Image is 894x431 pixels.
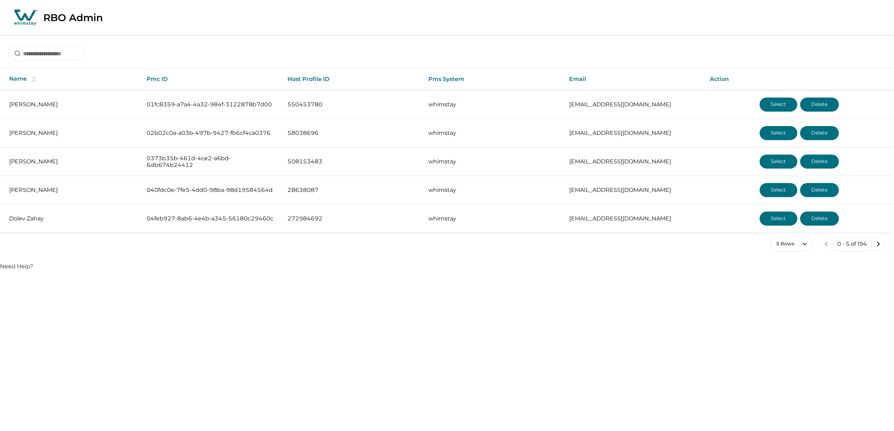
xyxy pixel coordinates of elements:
th: Host Profile ID [282,69,423,90]
p: 550453780 [287,101,417,108]
p: whimstay [428,187,558,194]
button: Select [760,98,797,112]
p: [PERSON_NAME] [9,130,135,137]
button: previous page [819,237,833,251]
p: [EMAIL_ADDRESS][DOMAIN_NAME] [569,215,699,222]
p: 0 - 5 of 194 [838,241,867,248]
p: [PERSON_NAME] [9,158,135,165]
th: Pmc ID [141,69,282,90]
button: 5 Rows [770,237,814,251]
button: Select [760,212,797,226]
p: RBO Admin [43,12,103,24]
button: next page [871,237,886,251]
p: [PERSON_NAME] [9,101,135,108]
p: 02b02c0a-a03b-497b-9427-fb6cf4ca0376 [147,130,276,137]
p: 58038696 [287,130,417,137]
p: [EMAIL_ADDRESS][DOMAIN_NAME] [569,130,699,137]
p: 272984692 [287,215,417,222]
p: 508153483 [287,158,417,165]
button: Select [760,183,797,197]
button: Delete [800,126,839,140]
p: whimstay [428,130,558,137]
button: Delete [800,212,839,226]
p: [EMAIL_ADDRESS][DOMAIN_NAME] [569,101,699,108]
button: Delete [800,155,839,169]
th: Email [564,69,704,90]
button: Delete [800,98,839,112]
button: sorting [27,76,41,83]
th: Pms System [423,69,564,90]
p: Dolev Zahay [9,215,135,222]
p: [EMAIL_ADDRESS][DOMAIN_NAME] [569,187,699,194]
p: 04feb927-8ab6-4e4b-a345-56180c29460c [147,215,276,222]
button: Select [760,155,797,169]
p: 01fc8359-a7a4-4a32-984f-3122878b7d00 [147,101,276,108]
p: 0373b35b-461d-4ce2-a6bd-6db674b24412 [147,155,276,169]
th: Action [704,69,894,90]
p: [PERSON_NAME] [9,187,135,194]
p: whimstay [428,101,558,108]
button: Delete [800,183,839,197]
p: [EMAIL_ADDRESS][DOMAIN_NAME] [569,158,699,165]
p: 040fdc0e-7fe5-4dd0-98ba-98d19584564d [147,187,276,194]
p: whimstay [428,158,558,165]
button: Select [760,126,797,140]
p: 28638087 [287,187,417,194]
p: whimstay [428,215,558,222]
button: 0 - 5 of 194 [833,237,872,251]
